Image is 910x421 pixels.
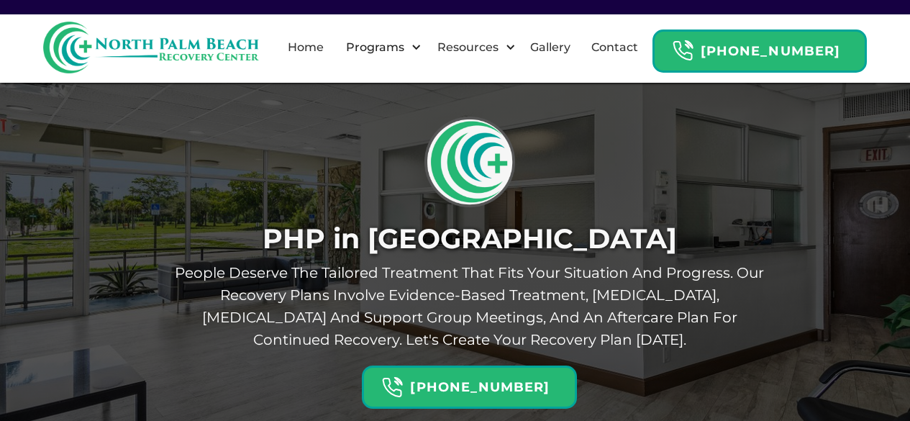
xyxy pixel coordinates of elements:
h1: PHP in [GEOGRAPHIC_DATA] [171,223,768,255]
a: Contact [583,24,647,71]
a: Gallery [522,24,579,71]
img: Header Calendar Icons [672,40,693,62]
img: Header Calendar Icons [381,376,403,399]
p: People deserve the tailored treatment that fits your situation and progress. Our recovery plans i... [171,262,768,351]
a: Header Calendar Icons[PHONE_NUMBER] [362,358,576,409]
a: Home [279,24,332,71]
div: Programs [334,24,425,71]
div: Resources [425,24,519,71]
strong: [PHONE_NUMBER] [410,379,550,395]
div: Resources [434,39,502,56]
div: Programs [342,39,408,56]
a: Header Calendar Icons[PHONE_NUMBER] [652,22,867,73]
strong: [PHONE_NUMBER] [701,43,840,59]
